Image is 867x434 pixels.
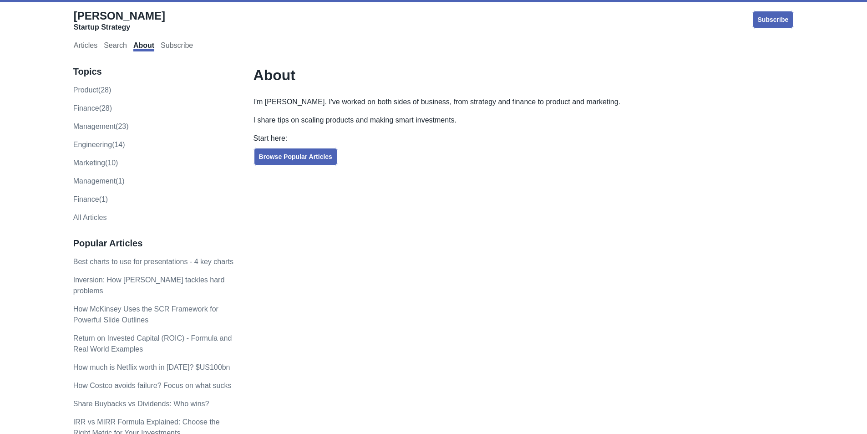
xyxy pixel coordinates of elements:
a: How much is Netflix worth in [DATE]? $US100bn [73,363,230,371]
a: product(28) [73,86,112,94]
a: management(23) [73,123,129,130]
a: Subscribe [752,10,794,29]
h1: About [254,66,794,89]
a: Inversion: How [PERSON_NAME] tackles hard problems [73,276,225,295]
a: Subscribe [161,41,193,51]
span: [PERSON_NAME] [74,10,165,22]
a: engineering(14) [73,141,125,148]
a: Return on Invested Capital (ROIC) - Formula and Real World Examples [73,334,232,353]
a: Browse Popular Articles [254,148,338,166]
p: I'm [PERSON_NAME]. I've worked on both sides of business, from strategy and finance to product an... [254,97,794,107]
h3: Popular Articles [73,238,234,249]
a: Share Buybacks vs Dividends: Who wins? [73,400,209,408]
a: How McKinsey Uses the SCR Framework for Powerful Slide Outlines [73,305,218,324]
a: All Articles [73,214,107,221]
a: marketing(10) [73,159,118,167]
p: Start here: [254,133,794,144]
a: How Costco avoids failure? Focus on what sucks [73,382,232,389]
p: I share tips on scaling products and making smart investments. [254,115,794,126]
a: Articles [74,41,97,51]
a: finance(28) [73,104,112,112]
a: About [133,41,154,51]
a: Management(1) [73,177,125,185]
h3: Topics [73,66,234,77]
a: [PERSON_NAME]Startup Strategy [74,9,165,32]
a: Search [104,41,127,51]
a: Best charts to use for presentations - 4 key charts [73,258,233,266]
div: Startup Strategy [74,23,165,32]
a: Finance(1) [73,195,108,203]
